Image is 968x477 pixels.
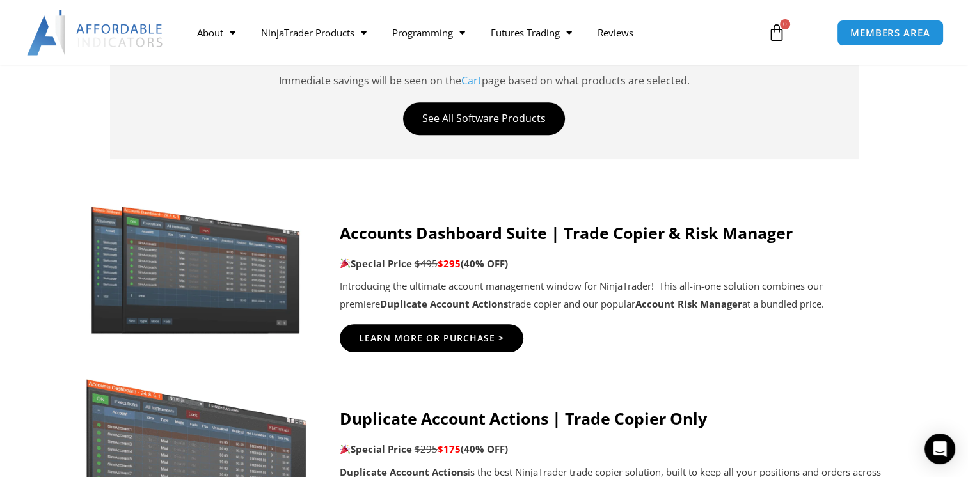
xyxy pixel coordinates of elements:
span: MEMBERS AREA [850,28,930,38]
img: Screenshot 2024-11-20 151221 | Affordable Indicators – NinjaTrader [84,201,308,336]
strong: Duplicate Account Actions [380,297,508,310]
p: Introducing the ultimate account management window for NinjaTrader! This all-in-one solution comb... [340,278,884,313]
b: (40% OFF) [461,442,508,455]
a: About [184,18,248,47]
a: Learn More Or Purchase > [340,324,523,352]
span: Learn More Or Purchase > [359,334,504,343]
a: Reviews [584,18,646,47]
a: Programming [379,18,477,47]
nav: Menu [184,18,755,47]
span: $295 [438,257,461,270]
strong: Account Risk Manager [635,297,742,310]
strong: Special Price [340,442,412,455]
strong: Accounts Dashboard Suite | Trade Copier & Risk Manager [340,222,793,244]
img: 🎉 [340,444,350,454]
a: 0 [749,14,805,51]
h4: Duplicate Account Actions | Trade Copier Only [340,409,884,428]
img: LogoAI | Affordable Indicators – NinjaTrader [27,10,164,56]
a: See All Software Products [403,102,565,135]
span: $295 [415,442,438,455]
b: (40% OFF) [461,257,508,270]
span: $175 [438,442,461,455]
div: Open Intercom Messenger [924,434,955,464]
span: 0 [780,19,790,29]
a: Cart [461,74,482,88]
img: 🎉 [340,258,350,268]
p: Immediate savings will be seen on the page based on what products are selected. [129,55,839,90]
span: $495 [415,257,438,270]
strong: Special Price [340,257,412,270]
a: Futures Trading [477,18,584,47]
a: MEMBERS AREA [837,20,944,46]
a: NinjaTrader Products [248,18,379,47]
